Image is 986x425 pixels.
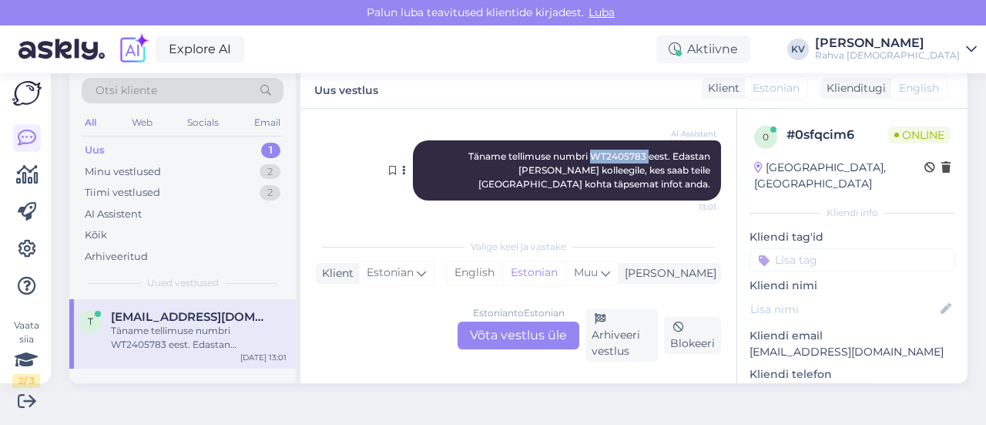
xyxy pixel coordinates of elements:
[96,83,157,99] span: Otsi kliente
[750,383,874,403] div: Küsi telefoninumbrit
[753,80,800,96] span: Estonian
[786,126,888,144] div: # 0sfqcim6
[184,113,222,133] div: Socials
[85,249,148,265] div: Arhiveeritud
[85,207,142,222] div: AI Assistent
[763,131,769,143] span: 0
[260,185,280,201] div: 2
[750,344,955,360] p: [EMAIL_ADDRESS][DOMAIN_NAME]
[888,126,951,143] span: Online
[815,49,960,62] div: Rahva [DEMOGRAPHIC_DATA]
[240,352,287,363] div: [DATE] 13:01
[664,317,721,354] div: Blokeeri
[129,113,156,133] div: Web
[468,150,713,190] span: Täname tellimuse numbri WT2405783 eest. Edastan [PERSON_NAME] kolleegile, kes saab teile [GEOGRAP...
[585,309,658,362] div: Arhiveeri vestlus
[12,81,42,106] img: Askly Logo
[656,35,750,63] div: Aktiivne
[702,80,739,96] div: Klient
[156,36,244,62] a: Explore AI
[82,113,99,133] div: All
[815,37,977,62] a: [PERSON_NAME]Rahva [DEMOGRAPHIC_DATA]
[815,37,960,49] div: [PERSON_NAME]
[750,278,955,294] p: Kliendi nimi
[12,374,40,388] div: 2 / 3
[619,265,716,282] div: [PERSON_NAME]
[260,164,280,180] div: 2
[88,315,93,327] span: t
[12,319,40,388] div: Vaata siia
[750,248,955,272] input: Lisa tag
[502,261,565,285] div: Estonian
[316,240,721,254] div: Valige keel ja vastake
[85,143,105,158] div: Uus
[251,113,283,133] div: Email
[458,322,579,349] div: Võta vestlus üle
[111,324,287,352] div: Täname tellimuse numbri WT2405783 eest. Edastan [PERSON_NAME] kolleegile, kes saab teile [GEOGRAP...
[147,276,219,290] span: Uued vestlused
[117,33,149,66] img: explore-ai
[473,306,565,320] div: Estonian to Estonian
[750,301,937,318] input: Lisa nimi
[316,265,354,282] div: Klient
[750,328,955,344] p: Kliendi email
[750,366,955,383] p: Kliendi telefon
[314,78,378,99] label: Uus vestlus
[574,265,598,279] span: Muu
[659,128,716,140] span: AI Assistent
[899,80,939,96] span: English
[584,5,619,19] span: Luba
[659,201,716,213] span: 13:01
[85,228,107,243] div: Kõik
[750,229,955,245] p: Kliendi tag'id
[754,160,924,192] div: [GEOGRAPHIC_DATA], [GEOGRAPHIC_DATA]
[787,39,809,60] div: KV
[85,185,160,201] div: Tiimi vestlused
[111,310,271,324] span: tanilita1971@gmail.com
[261,143,280,158] div: 1
[367,265,414,282] span: Estonian
[447,261,502,285] div: English
[820,80,886,96] div: Klienditugi
[85,164,161,180] div: Minu vestlused
[750,206,955,220] div: Kliendi info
